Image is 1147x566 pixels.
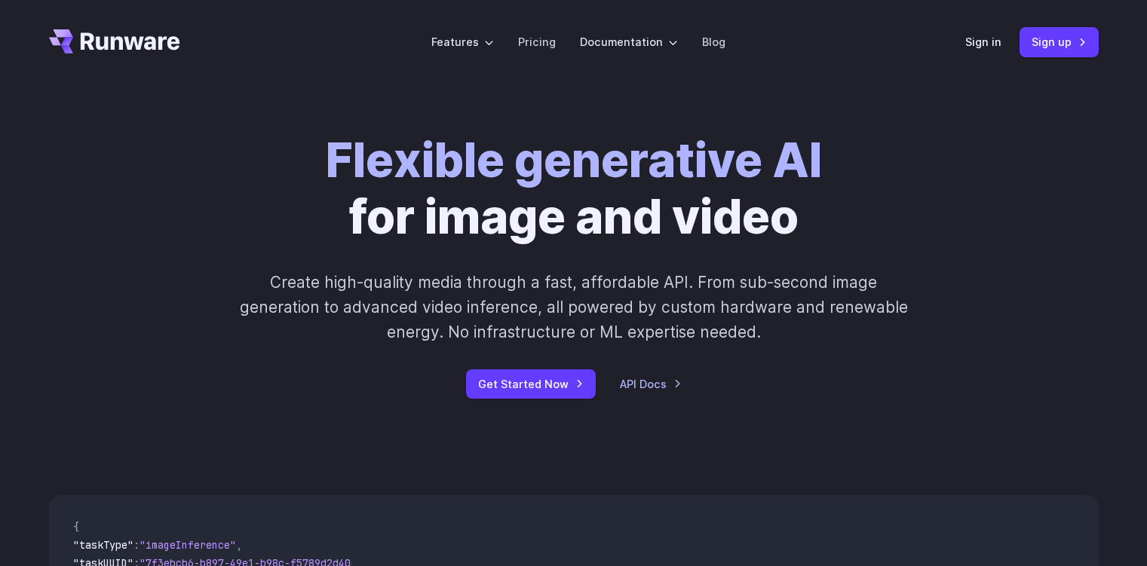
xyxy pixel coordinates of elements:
strong: Flexible generative AI [326,132,822,188]
a: Pricing [518,33,556,50]
a: Sign in [965,33,1001,50]
a: Go to / [49,29,180,54]
span: "imageInference" [140,538,236,552]
a: Get Started Now [466,369,596,399]
label: Documentation [580,33,678,50]
a: API Docs [620,375,682,393]
a: Blog [702,33,725,50]
span: , [236,538,242,552]
span: : [133,538,140,552]
span: "taskType" [73,538,133,552]
span: { [73,520,79,534]
label: Features [431,33,494,50]
p: Create high-quality media through a fast, affordable API. From sub-second image generation to adv... [238,270,909,345]
h1: for image and video [326,133,822,246]
a: Sign up [1020,27,1099,57]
